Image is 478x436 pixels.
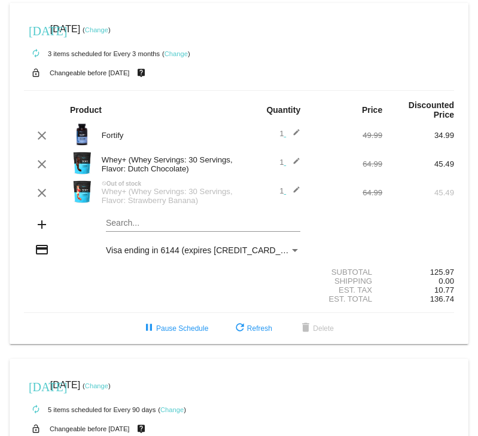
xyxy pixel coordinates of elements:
[50,69,130,76] small: Changeable before [DATE]
[142,321,156,336] mat-icon: pause
[70,180,94,204] img: Image-1-Carousel-Whey-2lb-Strw-Banana-no-badge-Transp.png
[299,321,313,336] mat-icon: delete
[83,382,111,389] small: ( )
[266,105,300,115] strong: Quantity
[102,181,106,186] mat-icon: not_interested
[279,186,300,195] span: 1
[279,129,300,138] span: 1
[132,318,218,339] button: Pause Schedule
[286,157,300,171] mat-icon: edit
[382,159,454,168] div: 45.49
[83,26,111,33] small: ( )
[29,379,43,393] mat-icon: [DATE]
[158,406,186,413] small: ( )
[286,186,300,200] mat-icon: edit
[310,268,382,277] div: Subtotal
[85,26,108,33] a: Change
[286,128,300,143] mat-icon: edit
[142,324,208,333] span: Pause Schedule
[382,131,454,140] div: 34.99
[160,406,184,413] a: Change
[70,151,94,175] img: Image-1-Carousel-Whey-2lb-Dutch-Chocolate-no-badge-Transp.png
[430,294,454,303] span: 136.74
[434,285,454,294] span: 10.77
[29,47,43,61] mat-icon: autorenew
[35,128,49,143] mat-icon: clear
[50,425,130,432] small: Changeable before [DATE]
[299,324,334,333] span: Delete
[233,324,272,333] span: Refresh
[29,23,43,37] mat-icon: [DATE]
[106,245,300,255] mat-select: Payment Method
[223,318,282,339] button: Refresh
[289,318,343,339] button: Delete
[96,155,239,173] div: Whey+ (Whey Servings: 30 Servings, Flavor: Dutch Chocolate)
[310,159,382,168] div: 64.99
[106,219,300,228] input: Search...
[106,245,306,255] span: Visa ending in 6144 (expires [CREDIT_CARD_DATA])
[310,277,382,285] div: Shipping
[233,321,247,336] mat-icon: refresh
[24,50,160,57] small: 3 items scheduled for Every 3 months
[310,285,382,294] div: Est. Tax
[382,188,454,197] div: 45.49
[24,406,156,413] small: 5 items scheduled for Every 90 days
[29,403,43,417] mat-icon: autorenew
[29,65,43,81] mat-icon: lock_open
[279,158,300,167] span: 1
[439,277,454,285] span: 0.00
[35,242,49,257] mat-icon: credit_card
[35,217,49,232] mat-icon: add
[70,105,102,115] strong: Product
[382,268,454,277] div: 125.97
[310,294,382,303] div: Est. Total
[35,186,49,200] mat-icon: clear
[362,105,382,115] strong: Price
[310,131,382,140] div: 49.99
[96,187,239,205] div: Whey+ (Whey Servings: 30 Servings, Flavor: Strawberry Banana)
[409,100,454,119] strong: Discounted Price
[35,157,49,171] mat-icon: clear
[85,382,108,389] a: Change
[310,188,382,197] div: 64.99
[96,131,239,140] div: Fortify
[162,50,190,57] small: ( )
[165,50,188,57] a: Change
[134,65,148,81] mat-icon: live_help
[96,180,239,187] div: Out of stock
[70,122,94,146] img: Image-1-Carousel-Fortify-Transp.png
